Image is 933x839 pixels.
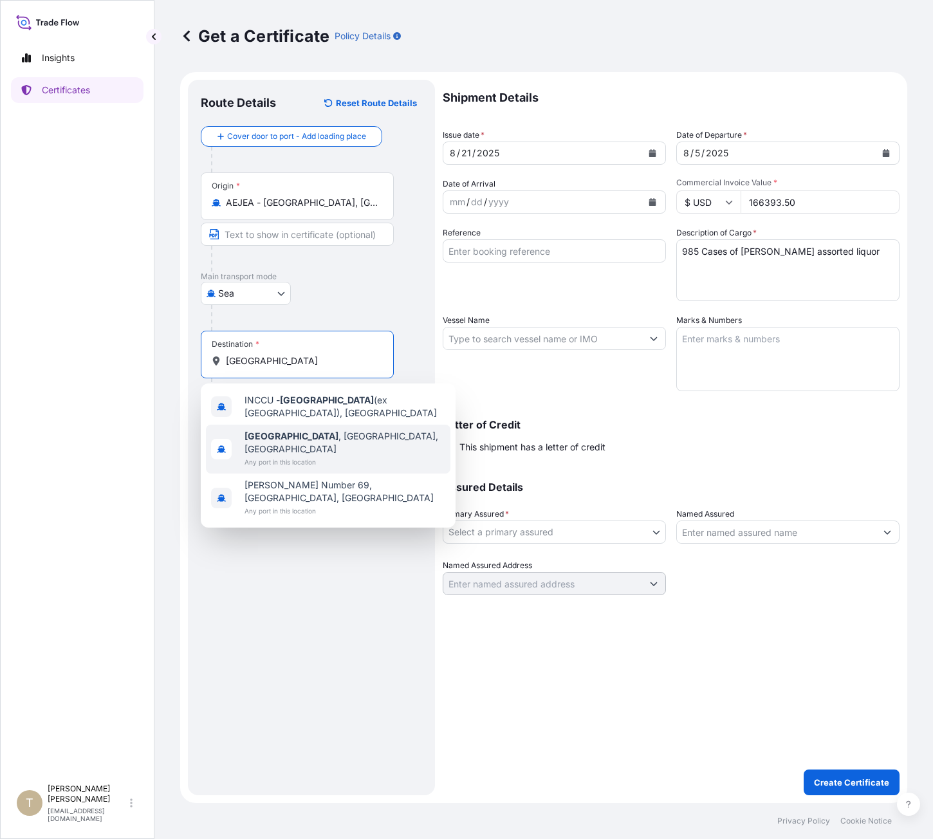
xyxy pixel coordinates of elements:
button: Calendar [642,192,663,212]
span: , [GEOGRAPHIC_DATA], [GEOGRAPHIC_DATA] [245,430,445,456]
p: Main transport mode [201,272,422,282]
div: year, [487,194,510,210]
label: Description of Cargo [676,226,757,239]
input: Origin [226,196,378,209]
b: [GEOGRAPHIC_DATA] [280,394,374,405]
p: Route Details [201,95,276,111]
b: [GEOGRAPHIC_DATA] [245,430,338,441]
div: day, [694,145,701,161]
input: Destination [226,355,378,367]
div: / [701,145,705,161]
div: year, [476,145,501,161]
span: Issue date [443,129,485,142]
input: Assured Name [677,521,876,544]
div: Show suggestions [201,383,456,528]
p: Shipment Details [443,80,900,116]
input: Type to search vessel name or IMO [443,327,642,350]
span: T [26,797,33,809]
span: Sea [218,287,234,300]
div: / [457,145,460,161]
div: month, [682,145,690,161]
p: Certificates [42,84,90,97]
label: Reference [443,226,481,239]
span: This shipment has a letter of credit [459,441,605,454]
span: Select a primary assured [448,526,553,539]
div: / [472,145,476,161]
label: Named Assured Address [443,559,532,572]
p: Letter of Credit [443,419,900,430]
span: Any port in this location [245,504,445,517]
p: Insights [42,51,75,64]
span: INCCU - (ex [GEOGRAPHIC_DATA]), [GEOGRAPHIC_DATA] [245,394,445,419]
span: Date of Departure [676,129,747,142]
div: year, [705,145,730,161]
p: Create Certificate [814,776,889,789]
p: Reset Route Details [336,97,417,109]
div: day, [470,194,484,210]
p: [EMAIL_ADDRESS][DOMAIN_NAME] [48,807,127,822]
span: Date of Arrival [443,178,495,190]
div: / [690,145,694,161]
label: Vessel Name [443,314,490,327]
div: month, [448,194,466,210]
input: Enter booking reference [443,239,666,263]
label: Marks & Numbers [676,314,742,327]
p: Assured Details [443,482,900,492]
p: Get a Certificate [180,26,329,46]
span: Commercial Invoice Value [676,178,900,188]
span: [PERSON_NAME] Number 69, [GEOGRAPHIC_DATA], [GEOGRAPHIC_DATA] [245,479,445,504]
button: Show suggestions [876,521,899,544]
p: Cookie Notice [840,816,892,826]
span: Primary Assured [443,508,509,521]
span: Cover door to port - Add loading place [227,130,366,143]
div: day, [460,145,472,161]
div: / [484,194,487,210]
button: Select transport [201,282,291,305]
button: Show suggestions [642,327,665,350]
button: Calendar [642,143,663,163]
p: Policy Details [335,30,391,42]
input: Text to appear on certificate [201,223,394,246]
div: month, [448,145,457,161]
span: Any port in this location [245,456,445,468]
input: Named Assured Address [443,572,642,595]
p: Privacy Policy [777,816,830,826]
div: / [466,194,470,210]
p: [PERSON_NAME] [PERSON_NAME] [48,784,127,804]
div: Destination [212,339,259,349]
input: Enter amount [741,190,900,214]
label: Named Assured [676,508,734,521]
button: Calendar [876,143,896,163]
button: Show suggestions [642,572,665,595]
div: Origin [212,181,240,191]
